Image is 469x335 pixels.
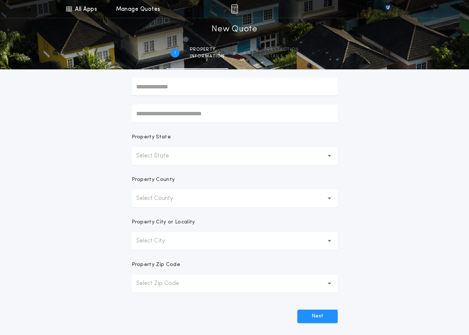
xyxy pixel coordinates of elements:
button: Select Zip Code [132,275,338,292]
p: Property City or Locality [132,219,195,226]
p: Select State [136,151,181,160]
h2: 1 [174,50,176,56]
p: Property State [132,134,171,141]
button: Select State [132,147,338,165]
span: Property [190,47,225,53]
button: Next [297,310,338,323]
h2: 2 [247,50,250,56]
h1: New Quote [212,24,257,35]
button: Select City [132,232,338,250]
p: Select Zip Code [136,279,191,288]
span: details [263,53,299,59]
p: Select City [136,237,177,245]
img: img [231,4,238,13]
span: information [190,53,225,59]
img: vs-icon [372,5,403,13]
p: Property Zip Code [132,261,180,269]
button: Select County [132,190,338,207]
p: Property County [132,176,175,184]
span: Transaction [263,47,299,53]
p: Select County [136,194,185,203]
